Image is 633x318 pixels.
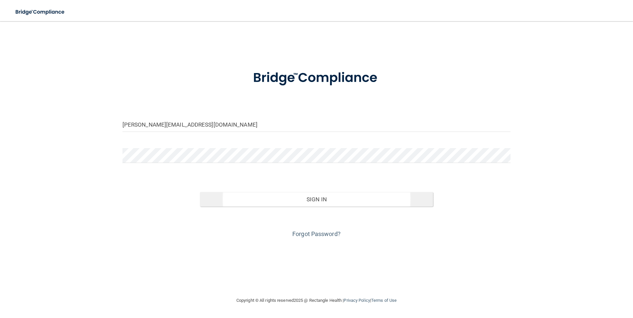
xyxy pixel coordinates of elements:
[200,192,433,207] button: Sign In
[371,298,397,303] a: Terms of Use
[122,117,511,132] input: Email
[292,230,341,237] a: Forgot Password?
[344,298,370,303] a: Privacy Policy
[10,5,71,19] img: bridge_compliance_login_screen.278c3ca4.svg
[196,290,437,311] div: Copyright © All rights reserved 2025 @ Rectangle Health | |
[239,61,394,95] img: bridge_compliance_login_screen.278c3ca4.svg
